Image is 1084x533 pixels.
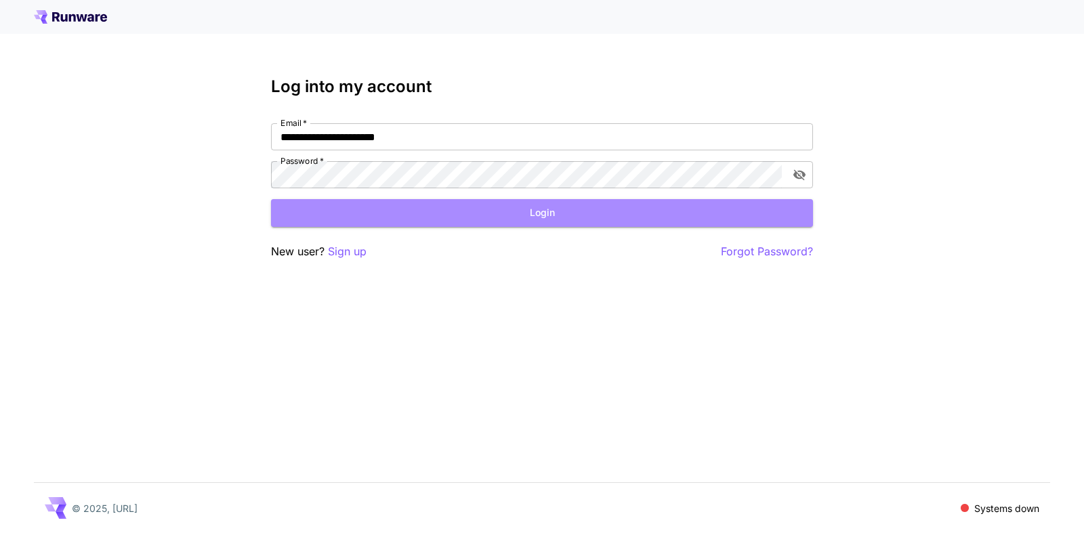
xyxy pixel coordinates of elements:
[280,155,324,167] label: Password
[974,501,1039,515] p: Systems down
[271,199,813,227] button: Login
[328,243,367,260] button: Sign up
[280,117,307,129] label: Email
[271,77,813,96] h3: Log into my account
[72,501,138,515] p: © 2025, [URL]
[271,243,367,260] p: New user?
[721,243,813,260] button: Forgot Password?
[787,163,812,187] button: toggle password visibility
